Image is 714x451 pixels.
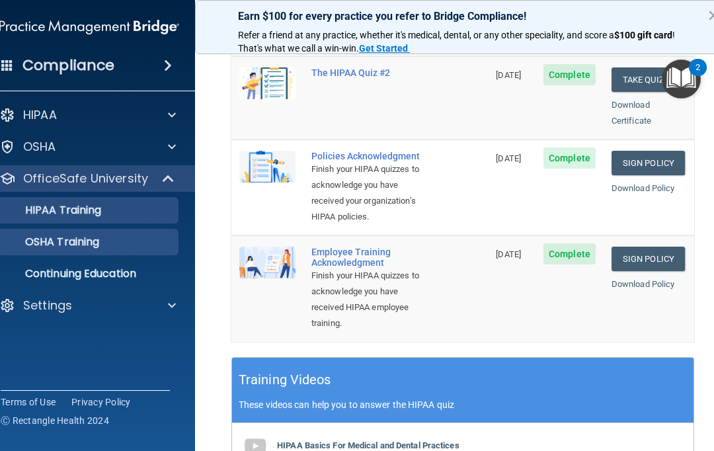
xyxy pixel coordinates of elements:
span: Complete [543,64,596,85]
strong: $100 gift card [614,30,672,40]
span: [DATE] [496,153,521,163]
a: Download Policy [612,279,675,289]
a: Sign Policy [612,247,685,271]
a: Privacy Policy [71,395,131,409]
button: Take Quiz [612,67,675,92]
a: Sign Policy [612,151,685,175]
div: Finish your HIPAA quizzes to acknowledge you have received your organization’s HIPAA policies. [311,161,422,225]
span: Complete [543,243,596,265]
span: [DATE] [496,70,521,80]
p: HIPAA [23,107,57,123]
a: Terms of Use [1,395,56,409]
strong: Get Started [359,43,408,54]
div: Finish your HIPAA quizzes to acknowledge you have received HIPAA employee training. [311,268,422,331]
a: Download Policy [612,183,675,193]
div: Policies Acknowledgment [311,151,422,161]
p: Settings [23,298,72,313]
h5: Training Videos [239,368,331,391]
h4: Compliance [22,56,114,75]
span: ! That's what we call a win-win. [238,30,677,54]
b: HIPAA Basics For Medical and Dental Practices [277,440,459,450]
span: Complete [543,147,596,169]
button: Open Resource Center, 2 new notifications [662,60,701,99]
p: Earn $100 for every practice you refer to Bridge Compliance! [238,10,688,22]
p: These videos can help you to answer the HIPAA quiz [239,399,687,410]
p: OfficeSafe University [23,171,148,186]
a: Get Started [359,43,410,54]
div: 2 [695,67,700,85]
div: Employee Training Acknowledgment [311,247,422,268]
a: Download Certificate [612,100,651,126]
span: Refer a friend at any practice, whether it's medical, dental, or any other speciality, and score a [238,30,614,40]
div: The HIPAA Quiz #2 [311,67,422,78]
p: OSHA [23,139,56,155]
span: Ⓒ Rectangle Health 2024 [1,414,109,427]
span: [DATE] [496,249,521,259]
